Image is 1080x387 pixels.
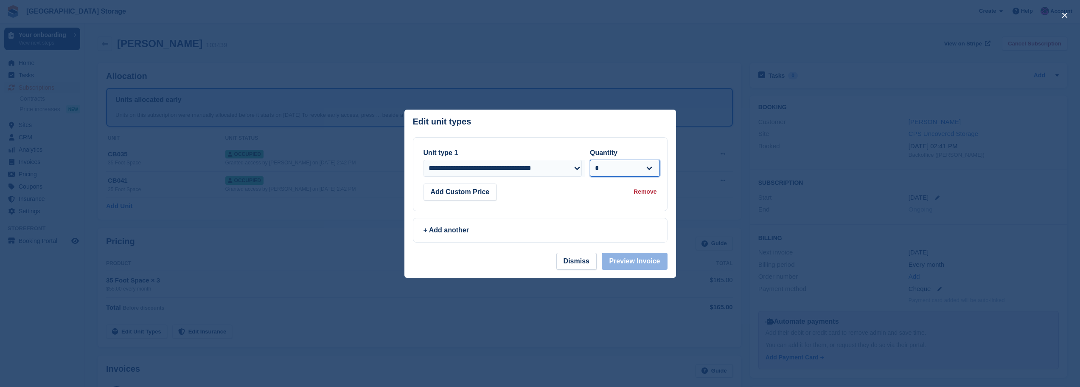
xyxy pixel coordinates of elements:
div: + Add another [424,225,657,235]
div: Remove [634,187,656,196]
button: close [1058,8,1072,22]
button: Preview Invoice [602,253,667,270]
button: Dismiss [556,253,597,270]
p: Edit unit types [413,117,471,127]
button: Add Custom Price [424,184,497,201]
label: Quantity [590,149,617,156]
a: + Add another [413,218,668,243]
label: Unit type 1 [424,149,458,156]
